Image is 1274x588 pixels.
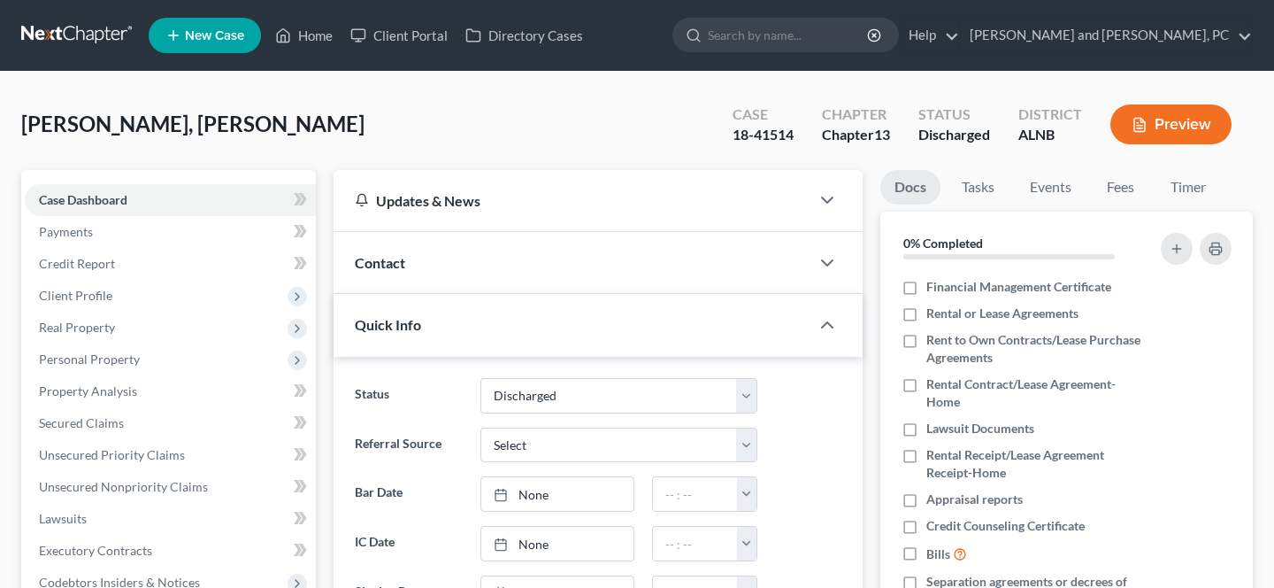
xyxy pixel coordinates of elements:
span: Case Dashboard [39,192,127,207]
a: Timer [1156,170,1220,205]
div: Updates & News [355,191,788,210]
a: Help [900,19,959,51]
div: 18-41514 [733,125,794,145]
span: Financial Management Certificate [926,278,1111,296]
span: Unsecured Nonpriority Claims [39,479,208,494]
a: Lawsuits [25,503,316,535]
strong: 0% Completed [903,236,983,251]
a: Property Analysis [25,375,316,407]
div: Chapter [822,104,890,125]
span: Lawsuits [39,511,87,526]
a: Home [266,19,342,51]
a: None [481,527,633,561]
a: Directory Cases [457,19,592,51]
span: Client Profile [39,288,112,303]
a: Fees [1093,170,1149,205]
label: IC Date [346,526,472,561]
label: Referral Source [346,428,472,463]
span: [PERSON_NAME], [PERSON_NAME] [21,111,365,136]
span: Appraisal reports [926,491,1023,508]
a: Tasks [948,170,1009,205]
span: Unsecured Priority Claims [39,447,185,462]
a: Unsecured Nonpriority Claims [25,471,316,503]
a: Secured Claims [25,407,316,439]
span: Rent to Own Contracts/Lease Purchase Agreements [926,331,1145,367]
input: -- : -- [653,477,737,511]
span: Real Property [39,320,115,335]
div: ALNB [1018,125,1082,145]
label: Status [346,378,472,414]
a: Case Dashboard [25,184,316,216]
span: Bills [926,545,950,563]
input: -- : -- [653,527,737,561]
div: Status [918,104,990,125]
a: Payments [25,216,316,248]
a: Client Portal [342,19,457,51]
span: Property Analysis [39,383,137,398]
div: Case [733,104,794,125]
label: Bar Date [346,476,472,512]
input: Search by name... [708,19,870,51]
span: Quick Info [355,316,421,333]
a: Executory Contracts [25,535,316,567]
span: Rental Contract/Lease Agreement-Home [926,375,1145,411]
span: Payments [39,224,93,239]
a: [PERSON_NAME] and [PERSON_NAME], PC [961,19,1252,51]
div: Chapter [822,125,890,145]
span: Credit Report [39,256,115,271]
span: Lawsuit Documents [926,420,1034,437]
span: Credit Counseling Certificate [926,517,1085,535]
a: Events [1016,170,1086,205]
span: New Case [185,29,244,43]
div: District [1018,104,1082,125]
span: Executory Contracts [39,543,152,558]
span: Rental or Lease Agreements [926,305,1078,322]
span: Personal Property [39,352,140,367]
a: None [481,477,633,511]
a: Docs [880,170,940,205]
button: Preview [1110,104,1232,144]
span: 13 [874,126,890,143]
span: Secured Claims [39,415,124,430]
div: Discharged [918,125,990,145]
span: Contact [355,254,405,271]
a: Unsecured Priority Claims [25,439,316,471]
span: Rental Receipt/Lease Agreement Receipt-Home [926,446,1145,482]
a: Credit Report [25,248,316,280]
